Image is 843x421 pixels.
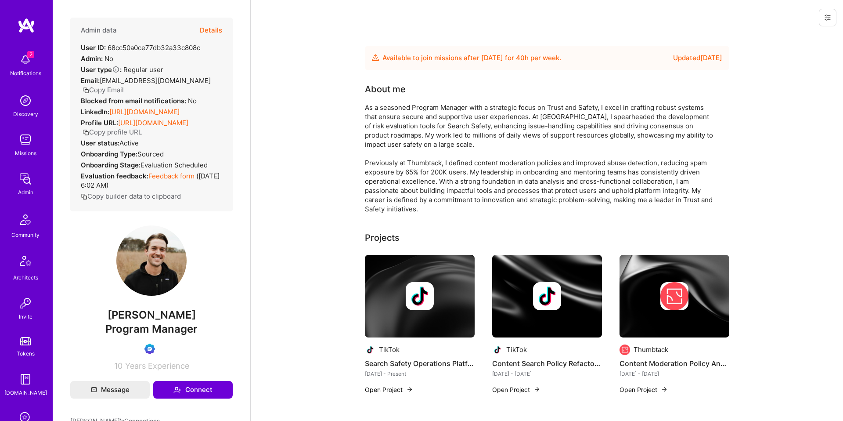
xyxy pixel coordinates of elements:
span: 10 [114,361,122,370]
img: cover [492,255,602,338]
strong: Admin: [81,54,103,63]
div: Updated [DATE] [673,53,722,63]
button: Copy Email [83,85,124,94]
button: Copy builder data to clipboard [81,192,181,201]
button: Copy profile URL [83,127,142,137]
strong: User type : [81,65,122,74]
img: Company logo [492,345,503,355]
i: icon Copy [83,87,89,94]
div: Community [11,230,40,240]
div: ( [DATE] 6:02 AM ) [81,171,222,190]
div: 68cc50a0ce77db32a33c808c [81,43,200,52]
h4: Search Safety Operations Platform Content-Level Enforcement Enablement [365,358,475,369]
img: Company logo [533,282,561,310]
span: Active [119,139,139,147]
i: icon Mail [91,387,97,393]
div: [DATE] - [DATE] [492,369,602,378]
h4: Content Moderation Policy Analysis and Development - Spam and Unwanted Messages [620,358,729,369]
strong: Email: [81,76,100,85]
i: Help [112,65,120,73]
span: [EMAIL_ADDRESS][DOMAIN_NAME] [100,76,211,85]
strong: Onboarding Type: [81,150,137,158]
strong: Blocked from email notifications: [81,97,188,105]
span: Years Experience [125,361,189,370]
img: cover [620,255,729,338]
button: Details [200,18,222,43]
img: bell [17,51,34,69]
div: Projects [365,231,400,244]
strong: User ID: [81,44,106,52]
h4: Admin data [81,26,117,34]
span: sourced [137,150,164,158]
div: Invite [19,312,32,321]
img: arrow-right [533,386,540,393]
span: Evaluation Scheduled [140,161,208,169]
div: Available to join missions after [DATE] for h per week . [382,53,561,63]
img: logo [18,18,35,33]
div: Regular user [81,65,163,74]
strong: Onboarding Stage: [81,161,140,169]
i: icon Connect [173,386,181,394]
button: Open Project [365,385,413,394]
div: [DATE] - [DATE] [620,369,729,378]
img: tokens [20,337,31,345]
a: [URL][DOMAIN_NAME] [109,108,180,116]
div: [DOMAIN_NAME] [4,388,47,397]
strong: LinkedIn: [81,108,109,116]
div: TikTok [379,345,400,354]
div: No [81,54,113,63]
span: 40 [516,54,525,62]
img: Invite [17,294,34,312]
div: Admin [18,188,33,197]
button: Message [70,381,150,399]
img: admin teamwork [17,170,34,188]
img: arrow-right [661,386,668,393]
i: icon Copy [81,193,87,200]
strong: Profile URL: [81,119,118,127]
img: teamwork [17,131,34,149]
div: Notifications [10,69,41,78]
div: [DATE] - Present [365,369,475,378]
div: About me [365,83,406,96]
img: Availability [372,54,379,61]
img: Architects [15,252,36,273]
span: 2 [27,51,34,58]
i: icon Copy [83,129,89,136]
div: Discovery [13,109,38,119]
img: arrow-right [406,386,413,393]
img: Company logo [406,282,434,310]
strong: User status: [81,139,119,147]
img: cover [365,255,475,338]
img: guide book [17,370,34,388]
a: [URL][DOMAIN_NAME] [118,119,188,127]
span: [PERSON_NAME] [70,308,233,322]
img: User Avatar [116,225,187,296]
img: discovery [17,92,34,109]
div: TikTok [506,345,527,354]
img: Company logo [365,345,375,355]
span: Program Manager [105,323,198,335]
img: Company logo [660,282,688,310]
img: Community [15,209,36,230]
div: Missions [15,149,36,158]
h4: Content Search Policy Refactoring and Enforcement [492,358,602,369]
button: Open Project [492,385,540,394]
strong: Evaluation feedback: [81,172,148,180]
div: Architects [13,273,38,282]
img: Company logo [620,345,630,355]
div: As a seasoned Program Manager with a strategic focus on Trust and Safety, I excel in crafting rob... [365,103,716,214]
div: No [81,96,197,105]
button: Open Project [620,385,668,394]
button: Connect [153,381,233,399]
div: Thumbtack [634,345,668,354]
img: Evaluation Call Booked [144,344,155,354]
div: Tokens [17,349,35,358]
a: Feedback form [148,172,195,180]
